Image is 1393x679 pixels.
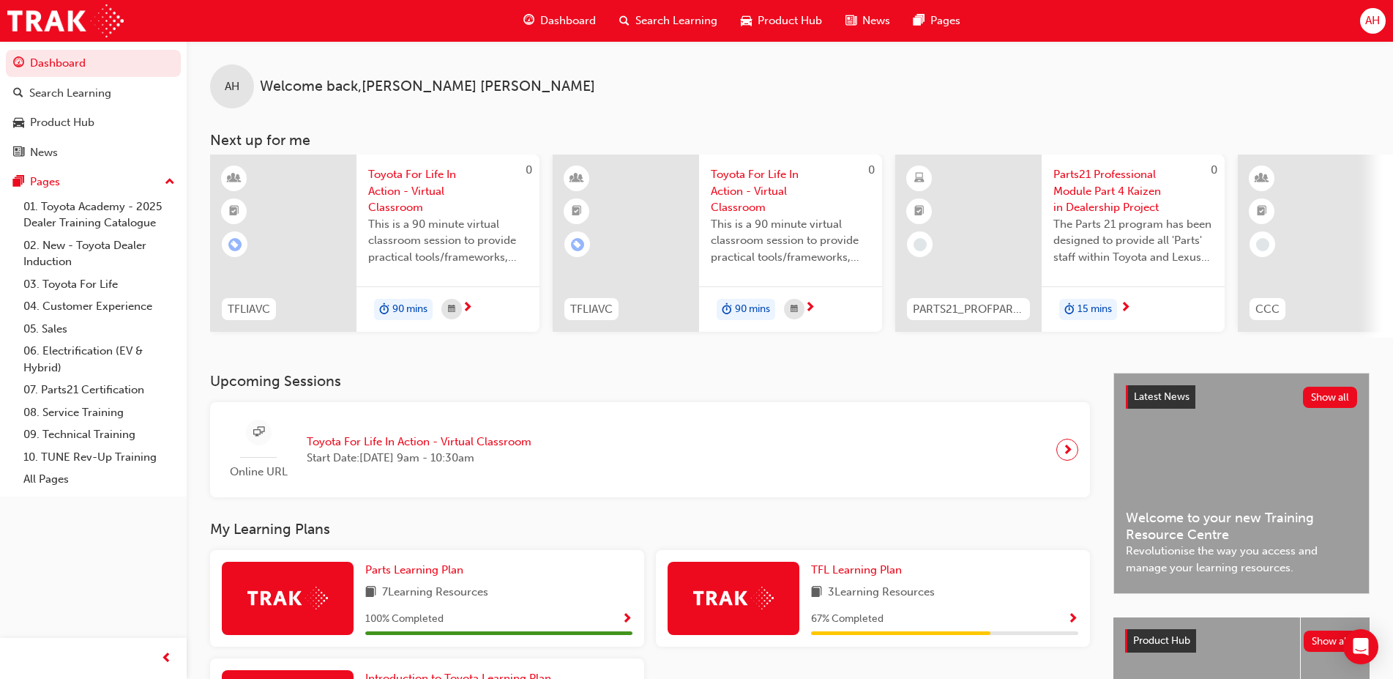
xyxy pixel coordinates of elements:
[222,414,1078,486] a: Online URLToyota For Life In Action - Virtual ClassroomStart Date:[DATE] 9am - 10:30am
[382,584,488,602] span: 7 Learning Resources
[635,12,717,29] span: Search Learning
[161,650,172,668] span: prev-icon
[1067,610,1078,628] button: Show Progress
[1067,613,1078,626] span: Show Progress
[1113,373,1370,594] a: Latest NewsShow allWelcome to your new Training Resource CentreRevolutionise the way you access a...
[18,340,181,379] a: 06. Electrification (EV & Hybrid)
[608,6,729,36] a: search-iconSearch Learning
[553,155,882,332] a: 0TFLIAVCToyota For Life In Action - Virtual ClassroomThis is a 90 minute virtual classroom sessio...
[229,202,239,221] span: booktick-icon
[13,57,24,70] span: guage-icon
[811,562,908,579] a: TFL Learning Plan
[18,379,181,401] a: 07. Parts21 Certification
[526,163,532,177] span: 0
[1053,216,1213,266] span: The Parts 21 program has been designed to provide all 'Parts' staff within Toyota and Lexus Deale...
[187,132,1393,149] h3: Next up for me
[1304,631,1359,652] button: Show all
[18,468,181,491] a: All Pages
[1255,301,1280,318] span: CCC
[621,613,632,626] span: Show Progress
[18,446,181,469] a: 10. TUNE Rev-Up Training
[6,47,181,168] button: DashboardSearch LearningProduct HubNews
[914,238,927,251] span: learningRecordVerb_NONE-icon
[1303,387,1358,408] button: Show all
[512,6,608,36] a: guage-iconDashboard
[621,610,632,628] button: Show Progress
[18,401,181,424] a: 08. Service Training
[711,166,870,216] span: Toyota For Life In Action - Virtual Classroom
[18,318,181,341] a: 05. Sales
[307,434,531,450] span: Toyota For Life In Action - Virtual Classroom
[828,584,935,602] span: 3 Learning Resources
[228,238,242,251] span: learningRecordVerb_ENROLL-icon
[18,234,181,273] a: 02. New - Toyota Dealer Induction
[13,87,23,100] span: search-icon
[18,295,181,318] a: 04. Customer Experience
[758,12,822,29] span: Product Hub
[811,611,884,628] span: 67 % Completed
[222,464,295,481] span: Online URL
[722,300,732,319] span: duration-icon
[13,116,24,130] span: car-icon
[307,450,531,467] span: Start Date: [DATE] 9am - 10:30am
[228,301,270,318] span: TFLIAVC
[862,12,890,29] span: News
[572,202,582,221] span: booktick-icon
[1120,302,1131,315] span: next-icon
[914,12,925,30] span: pages-icon
[1078,301,1112,318] span: 15 mins
[902,6,972,36] a: pages-iconPages
[6,80,181,107] a: Search Learning
[619,12,630,30] span: search-icon
[791,300,798,319] span: calendar-icon
[365,563,463,576] span: Parts Learning Plan
[253,423,264,442] span: sessionType_ONLINE_URL-icon
[29,85,111,102] div: Search Learning
[365,611,444,628] span: 100 % Completed
[368,166,528,216] span: Toyota For Life In Action - Virtual Classroom
[6,168,181,196] button: Pages
[729,6,834,36] a: car-iconProduct Hub
[165,173,175,192] span: up-icon
[210,521,1090,538] h3: My Learning Plans
[13,176,24,189] span: pages-icon
[845,12,856,30] span: news-icon
[365,562,469,579] a: Parts Learning Plan
[210,155,539,332] a: 0TFLIAVCToyota For Life In Action - Virtual ClassroomThis is a 90 minute virtual classroom sessio...
[13,146,24,160] span: news-icon
[741,12,752,30] span: car-icon
[1126,385,1357,409] a: Latest NewsShow all
[7,4,124,37] a: Trak
[1365,12,1380,29] span: AH
[1257,169,1267,188] span: learningResourceType_INSTRUCTOR_LED-icon
[1126,543,1357,576] span: Revolutionise the way you access and manage your learning resources.
[225,78,239,95] span: AH
[1211,163,1217,177] span: 0
[260,78,595,95] span: Welcome back , [PERSON_NAME] [PERSON_NAME]
[914,169,925,188] span: learningResourceType_ELEARNING-icon
[1133,634,1190,647] span: Product Hub
[6,50,181,77] a: Dashboard
[895,155,1225,332] a: 0PARTS21_PROFPART4_0923_ELParts21 Professional Module Part 4 Kaizen in Dealership ProjectThe Part...
[811,563,902,576] span: TFL Learning Plan
[1064,300,1075,319] span: duration-icon
[1062,439,1073,460] span: next-icon
[523,12,534,30] span: guage-icon
[913,301,1024,318] span: PARTS21_PROFPART4_0923_EL
[229,169,239,188] span: learningResourceType_INSTRUCTOR_LED-icon
[30,144,58,161] div: News
[30,174,60,190] div: Pages
[735,301,770,318] span: 90 mins
[571,238,584,251] span: learningRecordVerb_ENROLL-icon
[6,109,181,136] a: Product Hub
[30,114,94,131] div: Product Hub
[365,584,376,602] span: book-icon
[693,587,774,609] img: Trak
[834,6,902,36] a: news-iconNews
[6,139,181,166] a: News
[1343,629,1378,664] div: Open Intercom Messenger
[1126,510,1357,543] span: Welcome to your new Training Resource Centre
[18,423,181,446] a: 09. Technical Training
[368,216,528,266] span: This is a 90 minute virtual classroom session to provide practical tools/frameworks, behaviours a...
[1256,238,1269,251] span: learningRecordVerb_NONE-icon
